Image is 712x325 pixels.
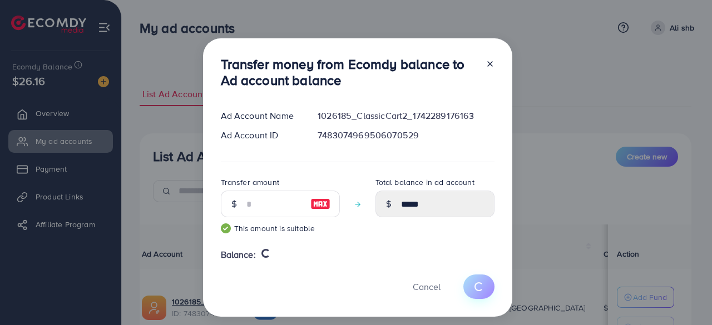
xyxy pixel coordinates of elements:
[309,129,503,142] div: 7483074969506070529
[309,109,503,122] div: 1026185_ClassicCart2_1742289176163
[310,197,330,211] img: image
[221,177,279,188] label: Transfer amount
[221,248,256,261] span: Balance:
[399,274,454,298] button: Cancel
[221,223,231,233] img: guide
[212,109,309,122] div: Ad Account Name
[212,129,309,142] div: Ad Account ID
[413,281,441,293] span: Cancel
[221,56,477,88] h3: Transfer money from Ecomdy balance to Ad account balance
[375,177,474,188] label: Total balance in ad account
[665,275,704,317] iframe: Chat
[221,223,340,234] small: This amount is suitable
